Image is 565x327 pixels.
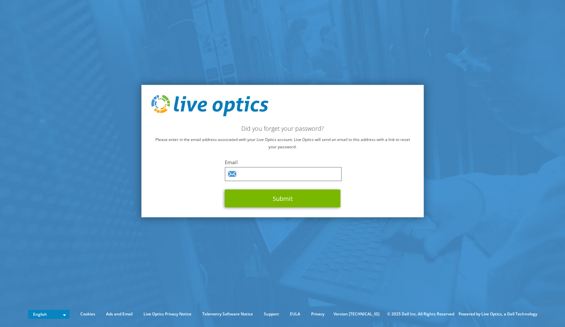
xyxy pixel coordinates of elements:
[151,136,414,151] p: Please enter in the email address associated with your Live Optics account. Live Optics will send...
[101,310,138,318] a: Ads and Email
[459,310,537,318] li: Powered by Live Optics, a Dell Technology
[139,310,196,318] a: Live Optics Privacy Notice
[259,310,284,318] a: Support
[225,190,341,208] button: Submit
[151,125,414,132] h2: Did you forget your password?
[225,159,341,165] label: Email
[330,310,383,318] li: Version [TECHNICAL_ID]
[75,310,100,318] a: Cookies
[197,310,258,318] a: Telemetry Software Notice
[384,310,458,318] li: © 2025 Dell Inc. All Rights Reserved
[306,310,329,318] a: Privacy
[151,95,268,117] img: live_optics_svg.svg
[285,310,305,318] a: EULA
